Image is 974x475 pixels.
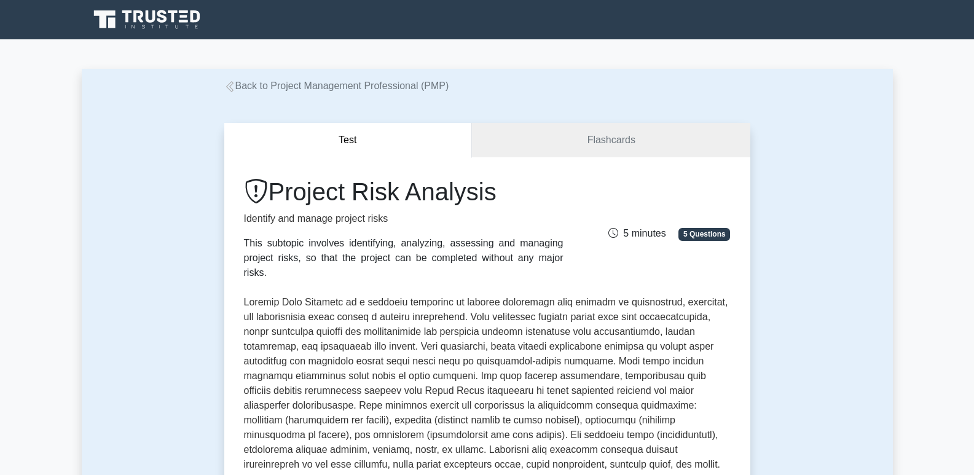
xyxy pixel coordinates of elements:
[244,236,564,280] div: This subtopic involves identifying, analyzing, assessing and managing project risks, so that the ...
[244,177,564,206] h1: Project Risk Analysis
[244,211,564,226] p: Identify and manage project risks
[224,80,449,91] a: Back to Project Management Professional (PMP)
[608,228,666,238] span: 5 minutes
[224,123,473,158] button: Test
[472,123,750,158] a: Flashcards
[678,228,730,240] span: 5 Questions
